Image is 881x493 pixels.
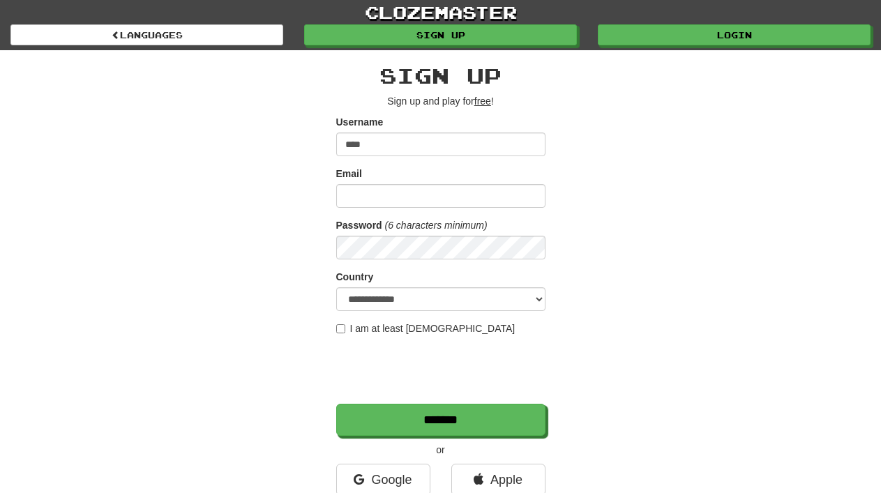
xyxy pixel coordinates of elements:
em: (6 characters minimum) [385,220,488,231]
p: or [336,443,545,457]
label: Password [336,218,382,232]
h2: Sign up [336,64,545,87]
a: Languages [10,24,283,45]
a: Sign up [304,24,577,45]
iframe: reCAPTCHA [336,342,548,397]
label: Username [336,115,384,129]
label: I am at least [DEMOGRAPHIC_DATA] [336,321,515,335]
label: Country [336,270,374,284]
a: Login [598,24,871,45]
label: Email [336,167,362,181]
input: I am at least [DEMOGRAPHIC_DATA] [336,324,345,333]
p: Sign up and play for ! [336,94,545,108]
u: free [474,96,491,107]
